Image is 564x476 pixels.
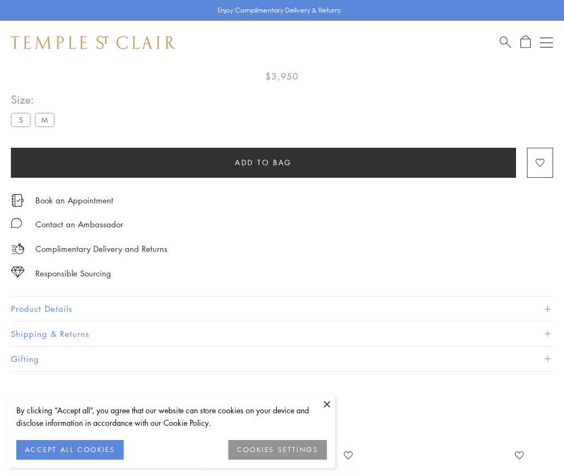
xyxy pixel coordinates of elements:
span: $3,950 [265,69,299,83]
img: icon_delivery.svg [11,242,25,256]
p: Enjoy Complimentary Delivery & Returns [217,5,341,16]
span: Size: [11,91,59,109]
img: Temple St. Clair [11,36,175,49]
button: Gifting [11,347,553,371]
button: ACCEPT ALL COOKIES [16,440,124,460]
img: MessageIcon-01_2.svg [11,218,22,228]
span: Add to bag [235,156,292,168]
button: COOKIES SETTINGS [228,440,327,460]
button: Product Details [11,297,553,321]
button: Shipping & Returns [11,322,553,346]
div: Contact an Ambassador [35,218,123,231]
label: S [11,113,31,126]
div: Responsible Sourcing [35,267,111,280]
div: By clicking “Accept all”, you agree that our website can store cookies on your device and disclos... [16,404,327,429]
button: Open navigation [540,36,553,49]
button: Add to bag [11,148,516,178]
a: Open Shopping Bag [520,35,531,49]
label: M [35,113,54,126]
p: Complimentary Delivery and Returns [35,242,167,256]
img: icon_sourcing.svg [11,267,25,278]
img: icon_appointment.svg [11,194,24,207]
a: Book an Appointment [35,194,113,206]
a: Search [500,35,511,49]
